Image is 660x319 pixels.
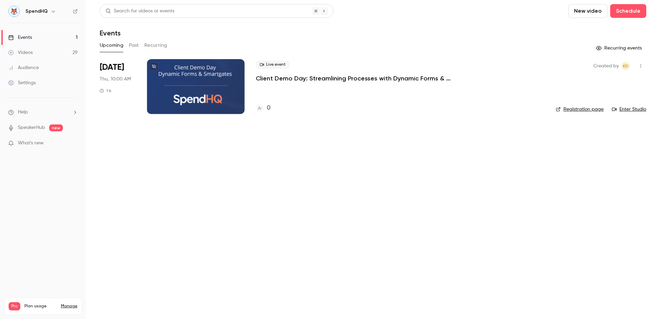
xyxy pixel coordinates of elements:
span: Created by [593,62,619,70]
span: Kelly Divine [621,62,630,70]
button: Recurring events [593,43,646,54]
div: Search for videos or events [106,8,174,15]
a: SpeakerHub [18,124,45,131]
span: What's new [18,140,44,147]
h4: 0 [267,103,271,113]
a: 0 [256,103,271,113]
button: Recurring [144,40,167,51]
a: Manage [61,304,77,309]
button: New video [568,4,607,18]
button: Past [129,40,139,51]
div: Settings [8,79,36,86]
iframe: Noticeable Trigger [69,140,78,146]
div: Audience [8,64,39,71]
span: Help [18,109,28,116]
div: Videos [8,49,33,56]
span: Live event [256,60,290,69]
span: KD [623,62,628,70]
span: Pro [9,302,20,310]
button: Upcoming [100,40,123,51]
span: new [49,124,63,131]
a: Enter Studio [612,106,646,113]
span: Thu, 10:00 AM [100,76,131,82]
h1: Events [100,29,121,37]
span: Plan usage [24,304,57,309]
div: Events [8,34,32,41]
a: Registration page [556,106,604,113]
li: help-dropdown-opener [8,109,78,116]
img: SpendHQ [9,6,20,17]
h6: SpendHQ [25,8,48,15]
a: Client Demo Day: Streamlining Processes with Dynamic Forms & Smartgates [256,74,462,82]
div: Oct 30 Thu, 10:00 AM (America/New York) [100,59,136,114]
div: 1 h [100,88,111,93]
span: [DATE] [100,62,124,73]
button: Schedule [610,4,646,18]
